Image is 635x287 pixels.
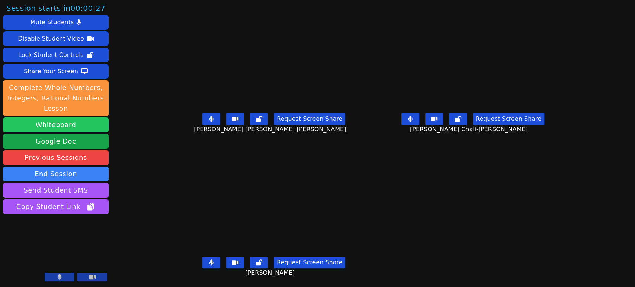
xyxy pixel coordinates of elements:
button: End Session [3,167,109,181]
span: [PERSON_NAME] [245,268,296,277]
div: Share Your Screen [24,65,78,77]
button: Copy Student Link [3,199,109,214]
button: Lock Student Controls [3,48,109,62]
span: [PERSON_NAME] Chali-[PERSON_NAME] [410,125,530,134]
a: Previous Sessions [3,150,109,165]
time: 00:00:27 [70,4,105,13]
div: Mute Students [31,16,74,28]
button: Mute Students [3,15,109,30]
div: Disable Student Video [18,33,84,45]
button: Disable Student Video [3,31,109,46]
button: Request Screen Share [473,113,544,125]
span: Copy Student Link [16,201,95,212]
button: Complete Whole Numbers, Integers, Rational Numbers Lesson [3,80,109,116]
button: Send Student SMS [3,183,109,198]
button: Share Your Screen [3,64,109,79]
button: Request Screen Share [274,113,345,125]
button: Whiteboard [3,117,109,132]
span: Session starts in [6,3,106,13]
a: Google Doc [3,134,109,149]
span: [PERSON_NAME] [PERSON_NAME] [PERSON_NAME] [194,125,348,134]
div: Lock Student Controls [18,49,84,61]
button: Request Screen Share [274,257,345,268]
